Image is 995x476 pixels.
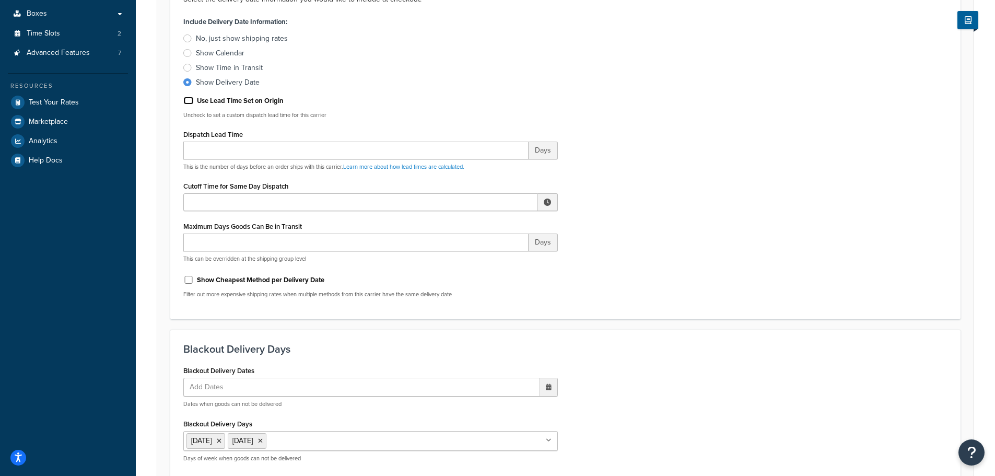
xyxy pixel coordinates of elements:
li: Time Slots [8,24,128,43]
a: Advanced Features7 [8,43,128,63]
span: Test Your Rates [29,98,79,107]
div: Show Time in Transit [196,63,263,73]
button: Show Help Docs [957,11,978,29]
span: 2 [118,29,121,38]
p: This can be overridden at the shipping group level [183,255,558,263]
label: Blackout Delivery Days [183,420,252,428]
div: Show Calendar [196,48,244,59]
span: 7 [118,49,121,57]
a: Learn more about how lead times are calculated. [343,162,464,171]
label: Dispatch Lead Time [183,131,243,138]
span: Boxes [27,9,47,18]
span: [DATE] [232,435,253,446]
span: Help Docs [29,156,63,165]
span: [DATE] [191,435,212,446]
a: Time Slots2 [8,24,128,43]
a: Test Your Rates [8,93,128,112]
li: Advanced Features [8,43,128,63]
a: Help Docs [8,151,128,170]
h3: Blackout Delivery Days [183,343,947,355]
label: Show Cheapest Method per Delivery Date [197,275,324,285]
span: Analytics [29,137,57,146]
p: Uncheck to set a custom dispatch lead time for this carrier [183,111,558,119]
label: Cutoff Time for Same Day Dispatch [183,182,288,190]
a: Marketplace [8,112,128,131]
span: Marketplace [29,118,68,126]
span: Time Slots [27,29,60,38]
label: Blackout Delivery Dates [183,367,254,375]
div: Show Delivery Date [196,77,260,88]
div: Resources [8,82,128,90]
p: Filter out more expensive shipping rates when multiple methods from this carrier have the same de... [183,291,558,298]
p: Dates when goods can not be delivered [183,400,558,408]
span: Days [529,234,558,251]
span: Advanced Features [27,49,90,57]
span: Add Dates [186,378,237,396]
label: Include Delivery Date Information: [183,15,287,29]
span: Days [529,142,558,159]
a: Boxes [8,4,128,24]
a: Analytics [8,132,128,150]
button: Open Resource Center [958,439,985,466]
label: Maximum Days Goods Can Be in Transit [183,223,302,230]
label: Use Lead Time Set on Origin [197,96,284,106]
p: This is the number of days before an order ships with this carrier. [183,163,558,171]
p: Days of week when goods can not be delivered [183,455,558,462]
div: No, just show shipping rates [196,33,288,44]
